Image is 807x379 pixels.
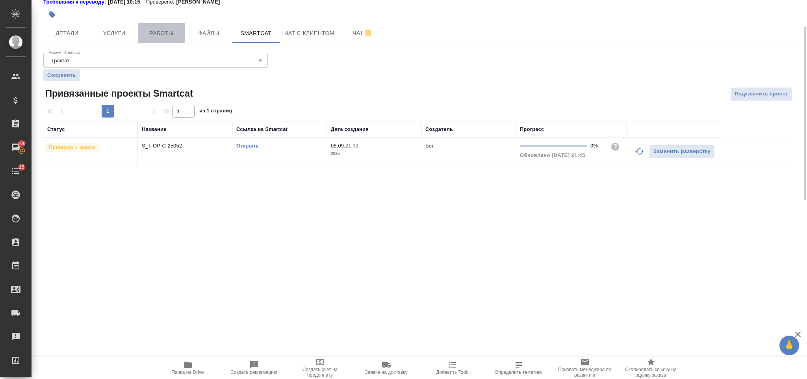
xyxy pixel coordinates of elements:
[653,147,711,156] span: Заменить разверстку
[43,87,193,100] span: Привязанные проекты Smartcat
[649,145,715,159] button: Заменить разверстку
[47,71,76,79] span: Сохранить
[13,140,31,147] span: 100
[190,28,228,38] span: Файлы
[779,336,799,355] button: 🙏
[783,337,796,354] span: 🙏
[730,87,792,101] button: Подключить проект
[236,143,259,149] a: Открыть
[95,28,133,38] span: Услуги
[520,125,544,133] div: Прогресс
[48,28,86,38] span: Детали
[49,143,96,151] p: Привязан к заказу
[344,28,382,38] span: Чат
[199,106,232,118] span: из 1 страниц
[14,163,29,171] span: 15
[630,142,649,161] button: Обновить прогресс
[364,28,373,38] svg: Отписаться
[331,150,417,158] p: 2025
[43,53,268,68] div: Трактат
[284,28,334,38] span: Чат с клиентом
[590,142,604,150] div: 0%
[2,138,30,157] a: 100
[345,143,358,149] p: 21:32
[49,57,72,64] button: Трактат
[735,90,788,99] span: Подключить проект
[237,28,275,38] span: Smartcat
[2,161,30,181] a: 15
[142,142,228,150] p: S_T-OP-C-25052
[425,143,434,149] p: Бот
[43,6,61,23] button: Добавить тэг
[331,125,369,133] div: Дата создания
[331,143,345,149] p: 08.09,
[236,125,288,133] div: Ссылка на Smartcat
[43,69,80,81] button: Сохранить
[143,28,180,38] span: Работы
[520,152,585,158] span: Обновлено [DATE] 21:45
[425,125,453,133] div: Создатель
[47,125,65,133] div: Статус
[142,125,166,133] div: Название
